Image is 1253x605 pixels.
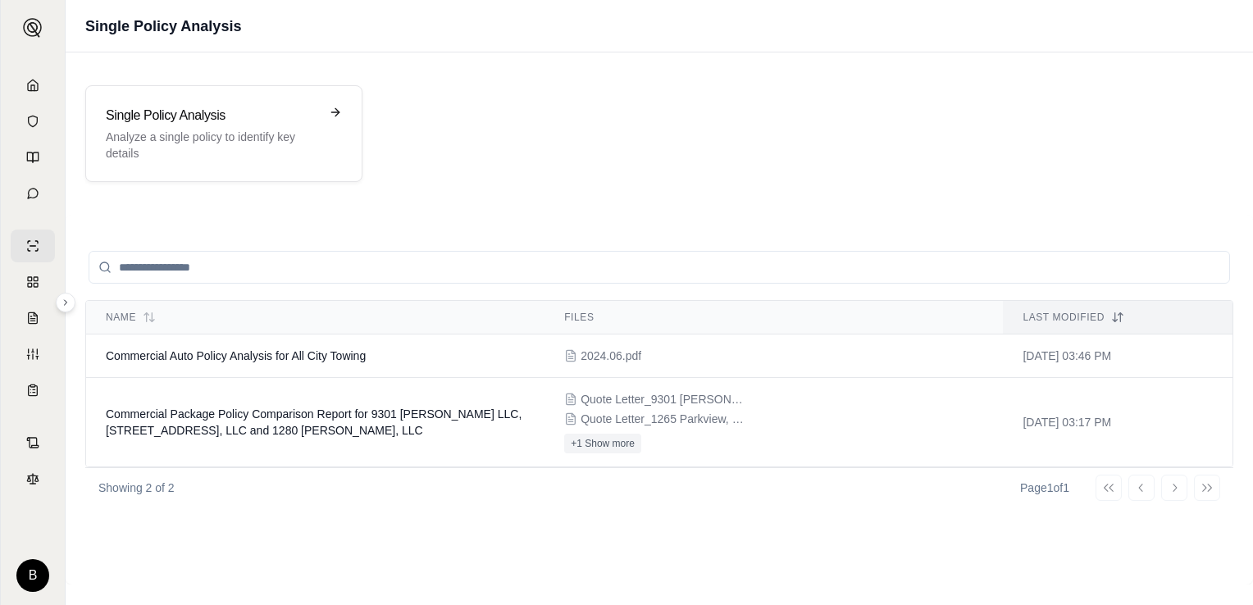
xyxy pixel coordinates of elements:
a: Legal Search Engine [11,462,55,495]
a: Home [11,69,55,102]
div: Name [106,311,525,324]
span: Commercial Package Policy Comparison Report for 9301 Kercheval LLC, 1265 Parkview, LLC and 1280 M... [106,407,522,437]
p: Showing 2 of 2 [98,480,175,496]
span: Commercial Auto Policy Analysis for All City Towing [106,349,366,362]
a: Coverage Table [11,374,55,407]
img: Expand sidebar [23,18,43,38]
button: Expand sidebar [56,293,75,312]
td: [DATE] 03:46 PM [1003,334,1232,378]
span: 2024.06.pdf [581,348,641,364]
span: Quote Letter_1265 Parkview, LLC_DC-00003478.pdf [581,411,745,427]
a: Policy Comparisons [11,266,55,298]
h3: Single Policy Analysis [106,106,319,125]
a: Contract Analysis [11,426,55,459]
a: Claim Coverage [11,302,55,334]
span: Quote Letter_9301 Kercheval LLC_DC-00003480.pdf [581,391,745,407]
h1: Single Policy Analysis [85,15,241,38]
th: Files [544,301,1003,334]
a: Single Policy [11,230,55,262]
p: Analyze a single policy to identify key details [106,129,319,161]
button: +1 Show more [564,434,641,453]
a: Prompt Library [11,141,55,174]
button: Expand sidebar [16,11,49,44]
a: Chat [11,177,55,210]
div: Page 1 of 1 [1020,480,1069,496]
a: Documents Vault [11,105,55,138]
a: Custom Report [11,338,55,371]
div: Last modified [1023,311,1213,324]
div: B [16,559,49,592]
td: [DATE] 03:17 PM [1003,378,1232,467]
